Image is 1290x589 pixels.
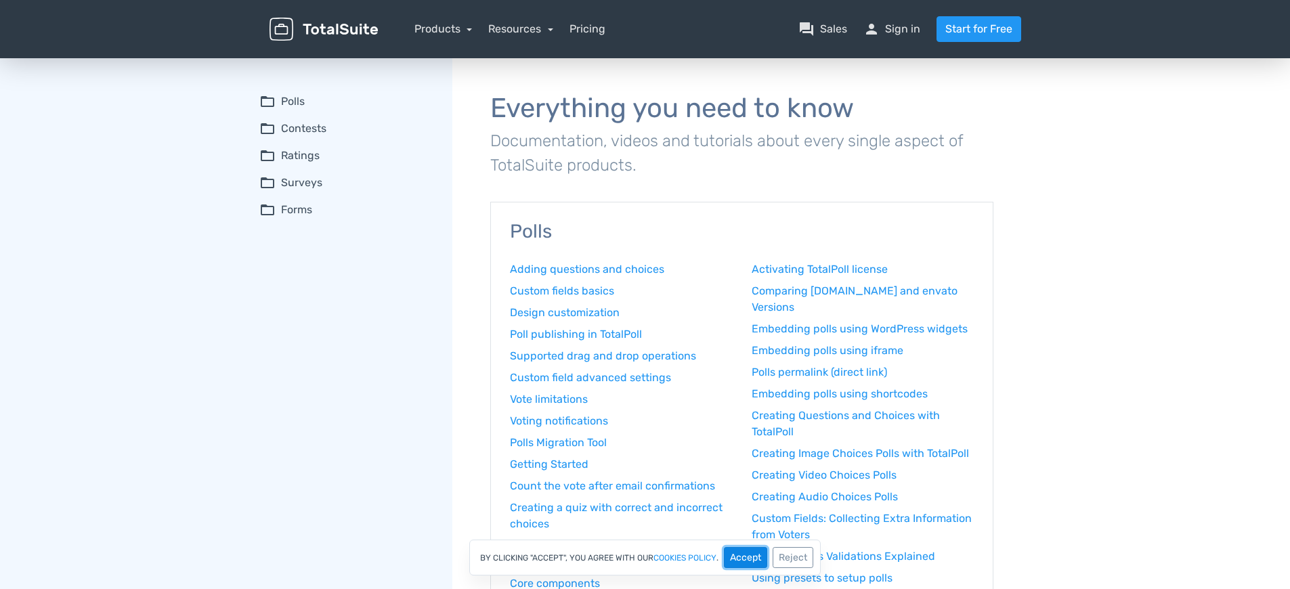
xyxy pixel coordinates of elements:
[510,391,732,408] a: Vote limitations
[773,547,813,568] button: Reject
[798,21,815,37] span: question_answer
[259,175,276,191] span: folder_open
[752,570,974,586] a: Using presets to setup polls
[510,370,732,386] a: Custom field advanced settings
[259,202,433,218] summary: folder_openForms
[752,467,974,483] a: Creating Video Choices Polls
[937,16,1021,42] a: Start for Free
[752,364,974,380] a: Polls permalink (direct link)
[490,129,993,177] p: Documentation, videos and tutorials about every single aspect of TotalSuite products.
[798,21,847,37] a: question_answerSales
[752,343,974,359] a: Embedding polls using iframe
[653,554,716,562] a: cookies policy
[510,305,732,321] a: Design customization
[510,435,732,451] a: Polls Migration Tool
[488,22,553,35] a: Resources
[510,500,732,532] a: Creating a quiz with correct and incorrect choices
[863,21,880,37] span: person
[510,283,732,299] a: Custom fields basics
[510,413,732,429] a: Voting notifications
[270,18,378,41] img: TotalSuite for WordPress
[569,21,605,37] a: Pricing
[259,93,276,110] span: folder_open
[469,540,821,575] div: By clicking "Accept", you agree with our .
[724,547,767,568] button: Accept
[510,221,974,242] h3: Polls
[752,386,974,402] a: Embedding polls using shortcodes
[510,538,732,570] a: Requiring logging in with Facebook or Google to vote
[510,456,732,473] a: Getting Started
[510,478,732,494] a: Count the vote after email confirmations
[259,148,433,164] summary: folder_openRatings
[752,283,974,315] a: Comparing [DOMAIN_NAME] and envato Versions
[259,93,433,110] summary: folder_openPolls
[752,510,974,543] a: Custom Fields: Collecting Extra Information from Voters
[510,261,732,278] a: Adding questions and choices
[752,321,974,337] a: Embedding polls using WordPress widgets
[510,326,732,343] a: Poll publishing in TotalPoll
[752,261,974,278] a: Activating TotalPoll license
[414,22,473,35] a: Products
[259,121,433,137] summary: folder_openContests
[752,489,974,505] a: Creating Audio Choices Polls
[259,175,433,191] summary: folder_openSurveys
[510,348,732,364] a: Supported drag and drop operations
[259,202,276,218] span: folder_open
[752,445,974,462] a: Creating Image Choices Polls with TotalPoll
[259,121,276,137] span: folder_open
[490,93,993,123] h1: Everything you need to know
[752,408,974,440] a: Creating Questions and Choices with TotalPoll
[863,21,920,37] a: personSign in
[259,148,276,164] span: folder_open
